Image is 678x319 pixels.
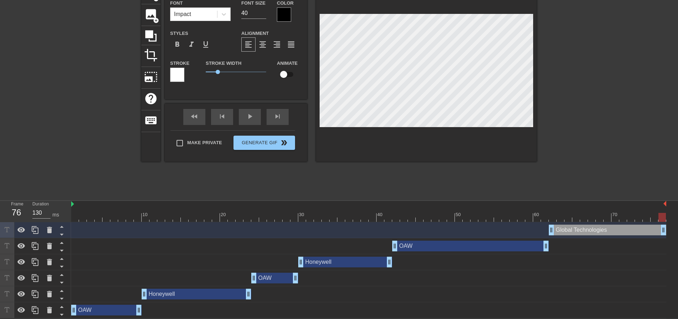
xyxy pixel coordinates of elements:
span: format_align_center [258,40,267,49]
span: drag_handle [548,226,555,234]
div: 40 [377,211,384,218]
label: Stroke Width [206,60,241,67]
span: help [144,92,158,105]
div: 60 [534,211,540,218]
span: photo_size_select_large [144,70,158,84]
span: drag_handle [141,291,148,298]
div: 76 [11,206,22,219]
span: add_circle [153,17,159,23]
div: 10 [142,211,149,218]
span: drag_handle [386,258,393,266]
span: format_align_right [273,40,281,49]
label: Alignment [241,30,269,37]
label: Styles [170,30,188,37]
span: play_arrow [246,112,254,121]
label: Duration [32,202,49,206]
span: drag_handle [245,291,252,298]
span: fast_rewind [190,112,199,121]
div: 50 [456,211,462,218]
div: Frame [6,201,27,221]
div: 30 [299,211,305,218]
div: ms [52,211,59,219]
span: skip_next [273,112,282,121]
span: format_underline [201,40,210,49]
span: drag_handle [292,274,299,282]
span: drag_handle [542,242,550,250]
span: double_arrow [280,138,288,147]
label: Stroke [170,60,189,67]
label: Animate [277,60,298,67]
span: format_italic [187,40,196,49]
button: Generate Gif [233,136,295,150]
span: drag_handle [250,274,257,282]
span: drag_handle [70,307,77,314]
span: image [144,7,158,21]
span: drag_handle [391,242,398,250]
span: drag_handle [135,307,142,314]
span: keyboard [144,114,158,127]
div: Impact [174,10,191,19]
span: format_align_left [244,40,253,49]
div: 70 [612,211,619,218]
span: Generate Gif [236,138,292,147]
div: 20 [221,211,227,218]
span: drag_handle [660,226,667,234]
span: skip_previous [218,112,226,121]
img: bound-end.png [663,201,666,206]
span: Make Private [187,139,222,146]
span: format_bold [173,40,182,49]
span: format_align_justify [287,40,295,49]
span: crop [144,48,158,62]
span: drag_handle [297,258,304,266]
